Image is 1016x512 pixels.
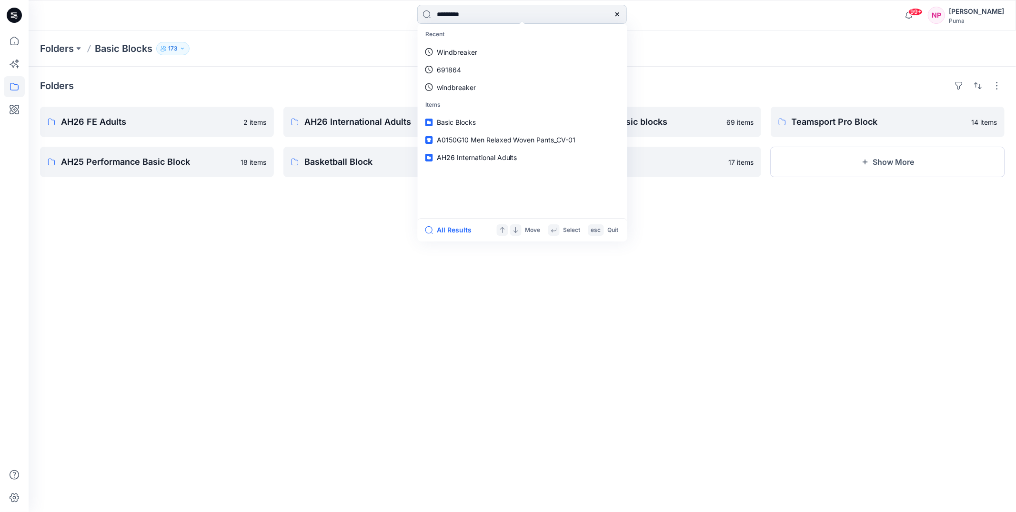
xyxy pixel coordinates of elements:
[40,42,74,55] a: Folders
[420,96,625,114] p: Items
[61,155,235,169] p: AH25 Performance Basic Block
[420,43,625,61] a: Windbreaker
[420,113,625,131] a: Basic Blocks
[95,42,152,55] p: Basic Blocks
[437,82,476,92] p: windbreaker
[563,225,581,235] p: Select
[420,131,625,149] a: A0150G10 Men Relaxed Woven Pants_CV-01
[527,107,761,137] a: SS21 Sportstyle basic blocks69 items
[792,115,966,129] p: Teamsport Pro Block
[168,43,178,54] p: 173
[928,7,945,24] div: NP
[283,107,517,137] a: AH26 International Adults138 items
[949,17,1004,24] div: Puma
[304,115,474,129] p: AH26 International Adults
[908,8,923,16] span: 99+
[241,157,266,167] p: 18 items
[304,155,478,169] p: Basketball Block
[726,117,754,127] p: 69 items
[437,47,477,57] p: Windbreaker
[437,136,576,144] span: A0150G10 Men Relaxed Woven Pants_CV-01
[949,6,1004,17] div: [PERSON_NAME]
[283,147,517,177] a: Basketball Block10 items
[40,107,274,137] a: AH26 FE Adults2 items
[61,115,238,129] p: AH26 FE Adults
[40,147,274,177] a: AH25 Performance Basic Block18 items
[243,117,266,127] p: 2 items
[420,149,625,166] a: AH26 International Adults
[608,225,619,235] p: Quit
[437,65,461,75] p: 691864
[548,155,723,169] p: Golf Block
[425,224,478,236] button: All Results
[728,157,754,167] p: 17 items
[437,153,517,161] span: AH26 International Adults
[771,107,1005,137] a: Teamsport Pro Block14 items
[420,26,625,43] p: Recent
[971,117,997,127] p: 14 items
[548,115,721,129] p: SS21 Sportstyle basic blocks
[437,118,476,126] span: Basic Blocks
[156,42,190,55] button: 173
[420,61,625,79] a: 691864
[40,80,74,91] h4: Folders
[591,225,601,235] p: esc
[525,225,541,235] p: Move
[527,147,761,177] a: Golf Block17 items
[771,147,1005,177] button: Show More
[420,79,625,96] a: windbreaker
